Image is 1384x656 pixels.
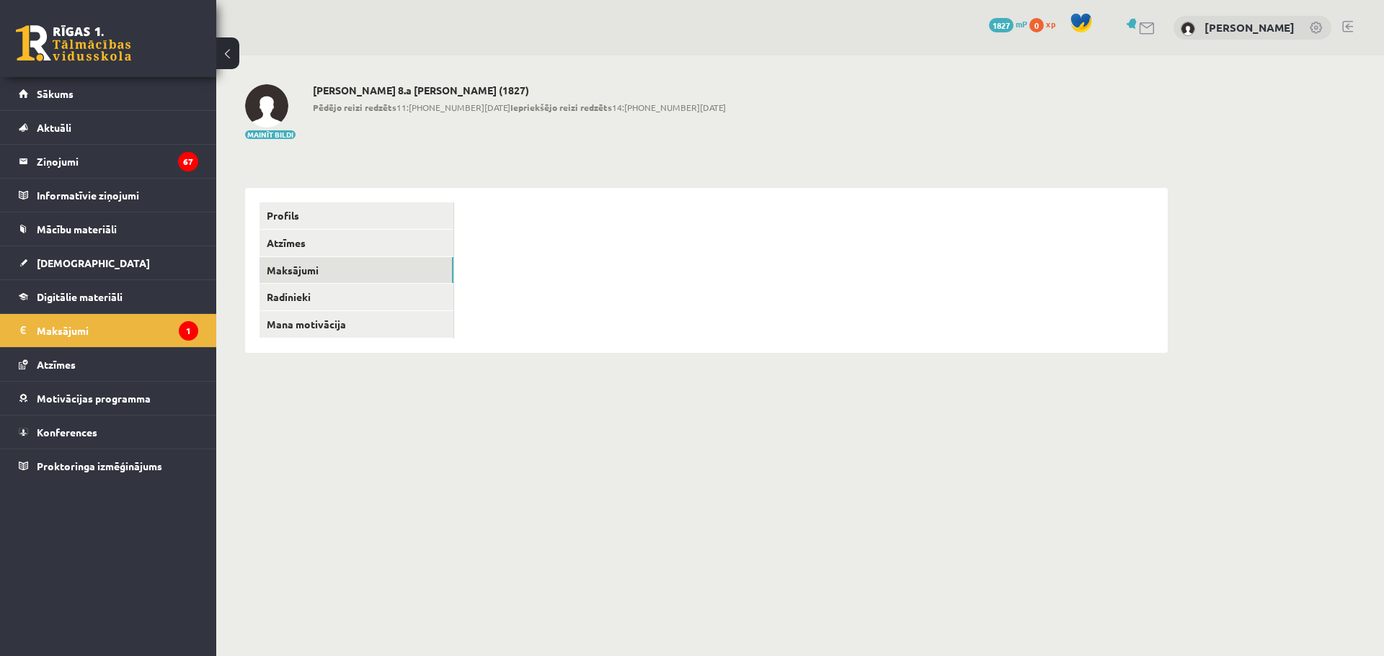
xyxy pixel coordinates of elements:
[37,314,198,347] legend: Maksājumi
[259,257,453,284] a: Maksājumi
[1029,18,1044,32] span: 0
[178,152,198,171] i: 67
[19,179,198,212] a: Informatīvie ziņojumi
[19,382,198,415] a: Motivācijas programma
[1029,18,1063,30] a: 0 xp
[19,415,198,449] a: Konferences
[37,459,162,472] span: Proktoringa izmēģinājums
[37,392,151,405] span: Motivācijas programma
[1205,20,1295,35] a: [PERSON_NAME]
[259,202,453,229] a: Profils
[259,284,453,310] a: Radinieki
[37,358,76,371] span: Atzīmes
[37,179,198,212] legend: Informatīvie ziņojumi
[179,321,198,341] i: 1
[19,449,198,482] a: Proktoringa izmēģinājums
[37,145,198,178] legend: Ziņojumi
[37,290,123,303] span: Digitālie materiāli
[19,111,198,144] a: Aktuāli
[313,84,726,96] h2: [PERSON_NAME] 8.a [PERSON_NAME] (1827)
[1016,18,1027,30] span: mP
[313,101,726,114] span: 11:[PHONE_NUMBER][DATE] 14:[PHONE_NUMBER][DATE]
[19,348,198,381] a: Atzīmes
[510,102,612,113] b: Iepriekšējo reizi redzēts
[37,87,74,100] span: Sākums
[19,77,198,110] a: Sākums
[19,280,198,313] a: Digitālie materiāli
[37,121,71,134] span: Aktuāli
[1181,22,1195,36] img: Armīns Salmanis
[19,212,198,246] a: Mācību materiāli
[259,311,453,338] a: Mana motivācija
[989,18,1013,32] span: 1827
[1046,18,1055,30] span: xp
[989,18,1027,30] a: 1827 mP
[19,145,198,178] a: Ziņojumi67
[37,426,97,439] span: Konferences
[19,314,198,347] a: Maksājumi1
[37,223,117,235] span: Mācību materiāli
[16,25,131,61] a: Rīgas 1. Tālmācības vidusskola
[245,84,288,127] img: Armīns Salmanis
[37,256,150,269] span: [DEMOGRAPHIC_DATA]
[259,230,453,256] a: Atzīmes
[245,130,296,139] button: Mainīt bildi
[313,102,396,113] b: Pēdējo reizi redzēts
[19,246,198,279] a: [DEMOGRAPHIC_DATA]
